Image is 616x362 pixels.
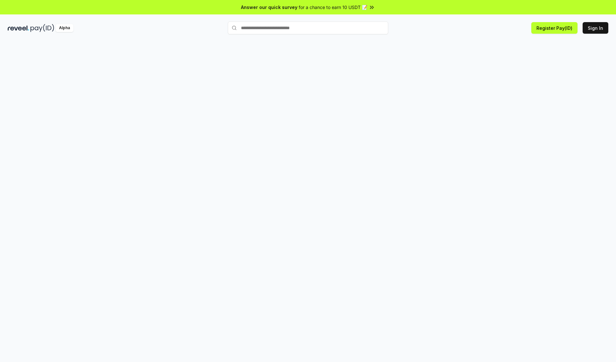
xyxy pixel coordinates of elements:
img: pay_id [30,24,54,32]
div: Alpha [56,24,73,32]
img: reveel_dark [8,24,29,32]
span: Answer our quick survey [241,4,297,11]
button: Register Pay(ID) [531,22,577,34]
button: Sign In [583,22,608,34]
span: for a chance to earn 10 USDT 📝 [299,4,367,11]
